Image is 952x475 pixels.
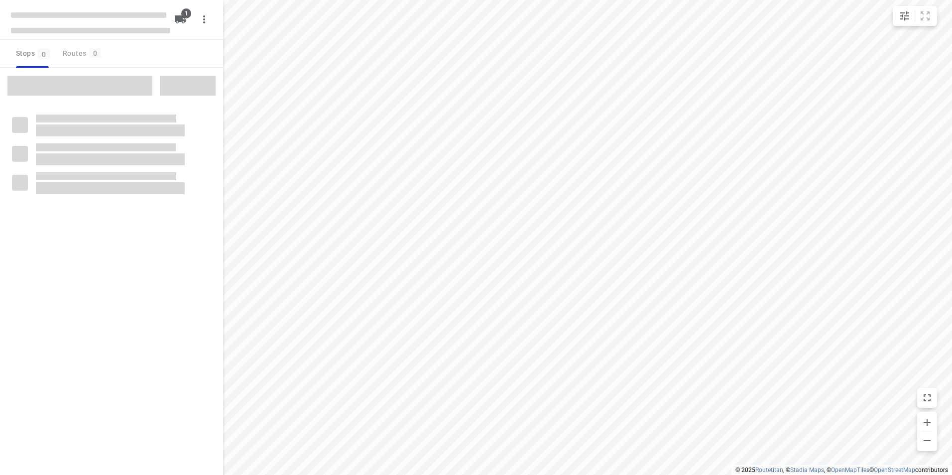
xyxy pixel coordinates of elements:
[874,467,915,474] a: OpenStreetMap
[893,6,937,26] div: small contained button group
[831,467,869,474] a: OpenMapTiles
[735,467,948,474] li: © 2025 , © , © © contributors
[790,467,824,474] a: Stadia Maps
[895,6,915,26] button: Map settings
[755,467,783,474] a: Routetitan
